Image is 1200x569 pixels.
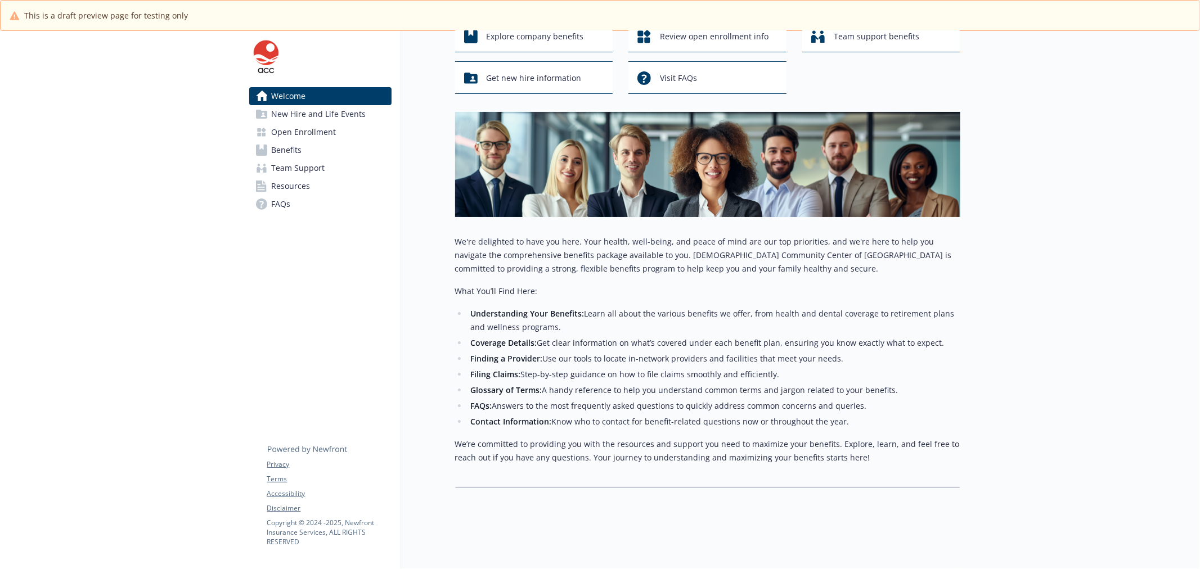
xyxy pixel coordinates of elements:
strong: Understanding Your Benefits: [470,308,584,319]
p: Copyright © 2024 - 2025 , Newfront Insurance Services, ALL RIGHTS RESERVED [267,518,391,547]
span: Welcome [272,87,306,105]
button: Explore company benefits [455,20,613,52]
strong: FAQs: [470,400,492,411]
span: This is a draft preview page for testing only [24,10,188,21]
a: Team Support [249,159,392,177]
strong: Filing Claims: [470,369,520,380]
p: What You’ll Find Here: [455,284,960,298]
a: New Hire and Life Events [249,105,392,123]
button: Visit FAQs [628,61,786,94]
p: We’re committed to providing you with the resources and support you need to maximize your benefit... [455,437,960,464]
a: FAQs [249,195,392,213]
a: Open Enrollment [249,123,392,141]
a: Terms [267,474,391,484]
span: FAQs [272,195,291,213]
li: Get clear information on what’s covered under each benefit plan, ensuring you know exactly what t... [468,336,960,350]
span: Resources [272,177,311,195]
a: Privacy [267,459,391,469]
span: Open Enrollment [272,123,336,141]
strong: Glossary of Terms: [470,385,542,395]
span: Explore company benefits [487,26,584,47]
a: Accessibility [267,489,391,499]
a: Disclaimer [267,503,391,513]
li: Use our tools to locate in-network providers and facilities that meet your needs. [468,352,960,365]
span: New Hire and Life Events [272,105,366,123]
li: Answers to the most frequently asked questions to quickly address common concerns and queries. [468,399,960,413]
span: Team support benefits [834,26,919,47]
a: Benefits [249,141,392,159]
li: A handy reference to help you understand common terms and jargon related to your benefits. [468,383,960,397]
li: Step-by-step guidance on how to file claims smoothly and efficiently. [468,368,960,381]
a: Resources [249,177,392,195]
span: Team Support [272,159,325,177]
button: Team support benefits [802,20,960,52]
strong: Contact Information: [470,416,551,427]
p: We're delighted to have you here. Your health, well-being, and peace of mind are our top prioriti... [455,235,960,276]
span: Review open enrollment info [660,26,768,47]
strong: Coverage Details: [470,337,537,348]
a: Welcome [249,87,392,105]
span: Benefits [272,141,302,159]
span: Visit FAQs [660,67,697,89]
li: Know who to contact for benefit-related questions now or throughout the year. [468,415,960,428]
span: Get new hire information [487,67,582,89]
button: Get new hire information [455,61,613,94]
img: overview page banner [455,112,960,217]
li: Learn all about the various benefits we offer, from health and dental coverage to retirement plan... [468,307,960,334]
button: Review open enrollment info [628,20,786,52]
strong: Finding a Provider: [470,353,542,364]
